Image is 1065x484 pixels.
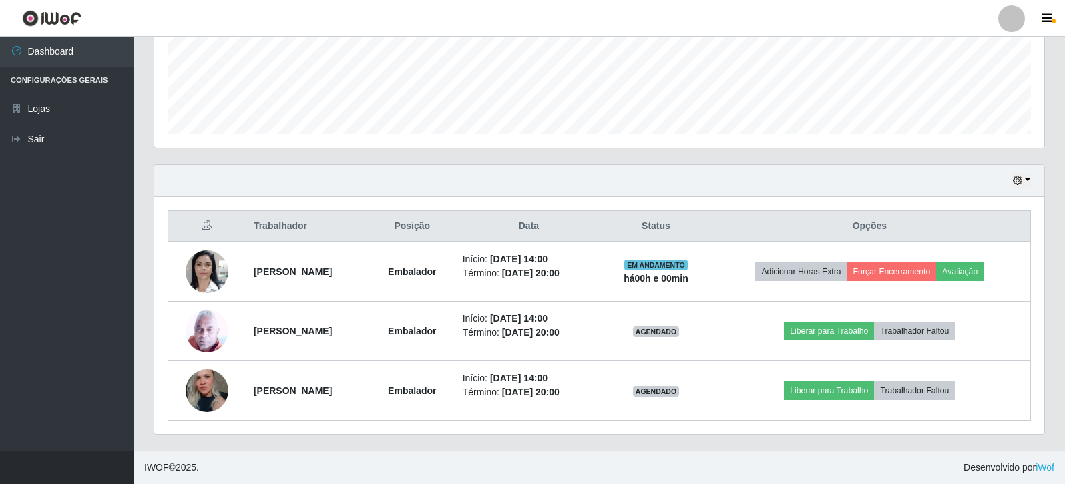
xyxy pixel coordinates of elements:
li: Término: [463,326,596,340]
strong: Embalador [388,326,436,336]
li: Início: [463,312,596,326]
time: [DATE] 14:00 [490,254,548,264]
th: Data [455,211,604,242]
li: Término: [463,385,596,399]
time: [DATE] 14:00 [490,313,548,324]
li: Início: [463,371,596,385]
th: Opções [709,211,1031,242]
strong: [PERSON_NAME] [254,326,332,336]
button: Liberar para Trabalho [784,322,874,340]
time: [DATE] 20:00 [502,327,560,338]
time: [DATE] 20:00 [502,268,560,278]
strong: há 00 h e 00 min [624,273,688,284]
img: 1741885516826.jpeg [186,358,228,422]
time: [DATE] 20:00 [502,387,560,397]
a: iWof [1036,462,1054,473]
button: Liberar para Trabalho [784,381,874,400]
button: Trabalhador Faltou [874,322,955,340]
button: Adicionar Horas Extra [755,262,847,281]
strong: Embalador [388,385,436,396]
span: Desenvolvido por [964,461,1054,475]
th: Posição [370,211,455,242]
img: CoreUI Logo [22,10,81,27]
li: Início: [463,252,596,266]
li: Término: [463,266,596,280]
strong: [PERSON_NAME] [254,385,332,396]
th: Trabalhador [246,211,370,242]
th: Status [603,211,708,242]
span: © 2025 . [144,461,199,475]
img: 1702413262661.jpeg [186,309,228,352]
span: AGENDADO [633,386,680,397]
img: 1694453372238.jpeg [186,243,228,300]
button: Trabalhador Faltou [874,381,955,400]
span: IWOF [144,462,169,473]
button: Avaliação [936,262,984,281]
strong: [PERSON_NAME] [254,266,332,277]
span: EM ANDAMENTO [624,260,688,270]
time: [DATE] 14:00 [490,373,548,383]
button: Forçar Encerramento [847,262,937,281]
strong: Embalador [388,266,436,277]
span: AGENDADO [633,326,680,337]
